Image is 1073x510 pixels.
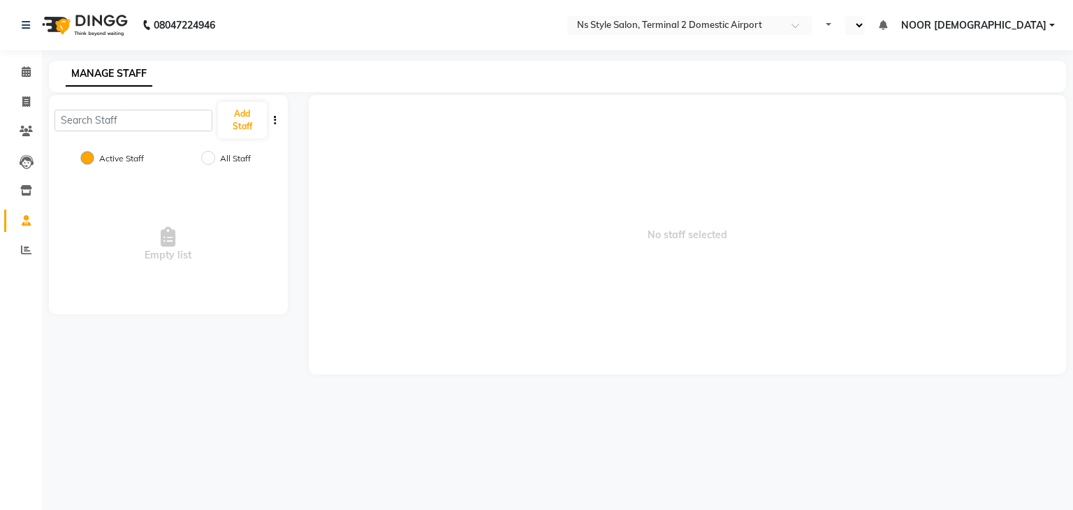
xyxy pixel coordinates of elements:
[49,175,288,314] div: Empty list
[218,102,267,138] button: Add Staff
[901,18,1046,33] span: NOOR [DEMOGRAPHIC_DATA]
[309,95,1067,374] span: No staff selected
[220,152,251,165] label: All Staff
[54,110,212,131] input: Search Staff
[36,6,131,45] img: logo
[154,6,215,45] b: 08047224946
[99,152,144,165] label: Active Staff
[66,61,152,87] a: MANAGE STAFF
